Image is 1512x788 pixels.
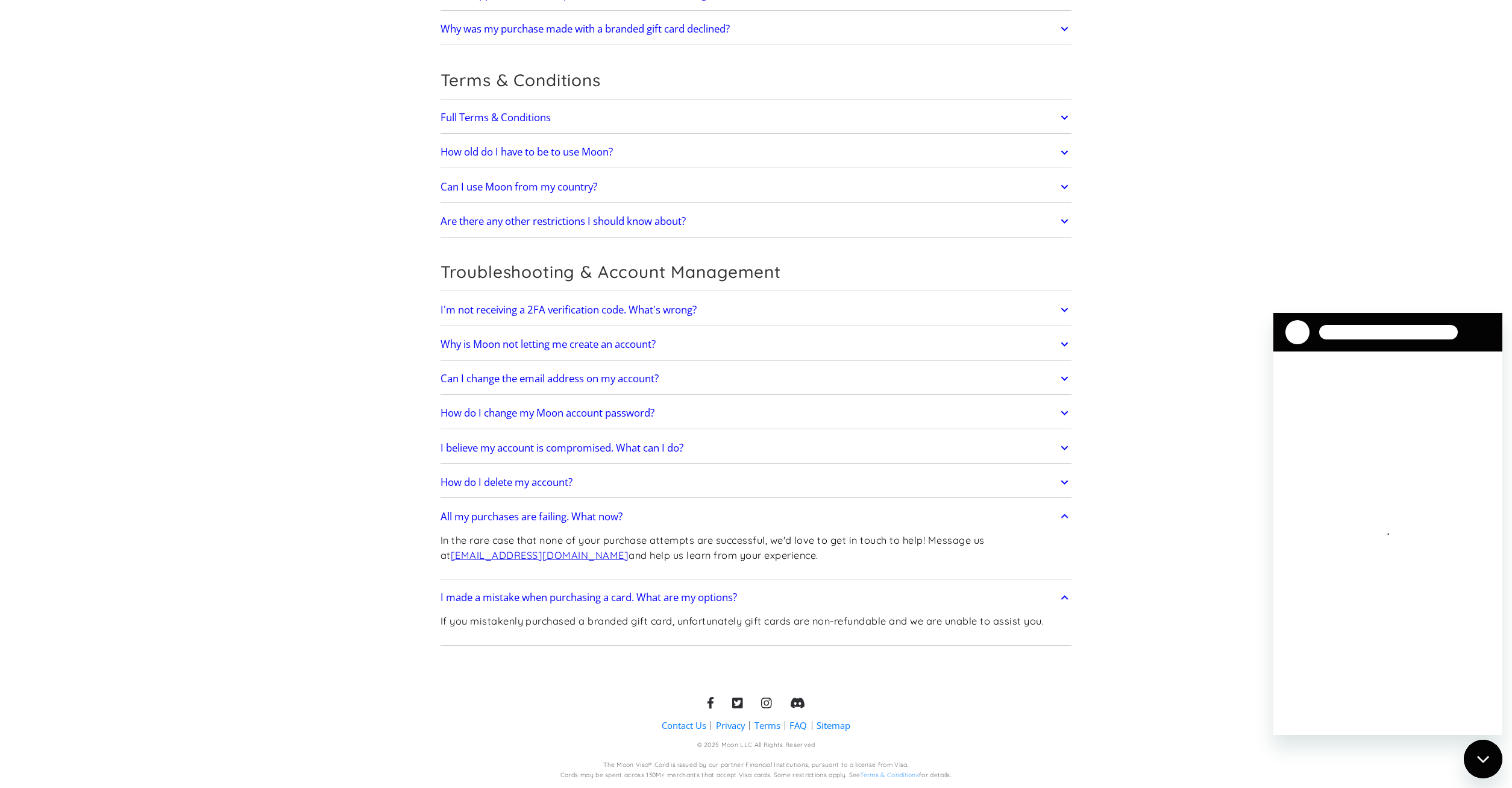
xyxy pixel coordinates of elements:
div: Cards may be spent across 130M+ merchants that accept Visa cards. Some restrictions apply. See fo... [560,771,952,780]
h2: I made a mistake when purchasing a card. What are my options? [441,591,737,604]
a: Why is Moon not letting me create an account? [441,332,1072,357]
a: Are there any other restrictions I should know about? [441,209,1072,234]
a: All my purchases are failing. What now? [441,504,1072,529]
a: Terms [754,719,780,732]
a: How do I change my Moon account password? [441,400,1072,426]
h2: Full Terms & Conditions [441,112,551,124]
a: Terms & Conditions [860,771,919,779]
a: Contact Us [662,719,706,732]
a: Sitemap [817,719,850,732]
p: If you mistakenly purchased a branded gift card, unfortunately gift cards are non-refundable and ... [441,614,1044,629]
iframe: Кнопка запуска окна обмена сообщениями [1464,740,1502,778]
p: In the rare case that none of your purchase attempts are successful, we'd love to get in touch to... [441,533,1072,563]
div: © 2025 Moon LLC All Rights Reserved [697,741,815,750]
a: Why was my purchase made with a branded gift card declined? [441,16,1072,42]
h2: Can I change the email address on my account? [441,373,659,385]
h2: How do I delete my account? [441,476,572,488]
a: I made a mistake when purchasing a card. What are my options? [441,585,1072,610]
h2: Can I use Moon from my country? [441,181,597,193]
h2: Are there any other restrictions I should know about? [441,215,686,227]
h2: Terms & Conditions [441,70,1072,90]
a: Can I use Moon from my country? [441,174,1072,200]
a: FAQ [789,719,807,732]
a: Privacy [716,719,745,732]
h2: All my purchases are failing. What now? [441,511,623,523]
iframe: Окно обмена сообщениями [1273,313,1502,735]
h2: How do I change my Moon account password? [441,407,654,419]
div: The Moon Visa® Card is issued by our partner Financial Institutions, pursuant to a license from V... [603,761,909,770]
a: I'm not receiving a 2FA verification code. What's wrong? [441,297,1072,323]
a: How old do I have to be to use Moon? [441,140,1072,165]
h2: I'm not receiving a 2FA verification code. What's wrong? [441,304,697,316]
h2: Why is Moon not letting me create an account? [441,338,656,350]
h2: Troubleshooting & Account Management [441,262,1072,282]
a: [EMAIL_ADDRESS][DOMAIN_NAME] [451,549,629,561]
a: I believe my account is compromised. What can I do? [441,435,1072,461]
h2: How old do I have to be to use Moon? [441,146,613,158]
a: How do I delete my account? [441,470,1072,495]
h2: I believe my account is compromised. What can I do? [441,442,683,454]
a: Can I change the email address on my account? [441,366,1072,391]
h2: Why was my purchase made with a branded gift card declined? [441,23,730,35]
a: Full Terms & Conditions [441,105,1072,130]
